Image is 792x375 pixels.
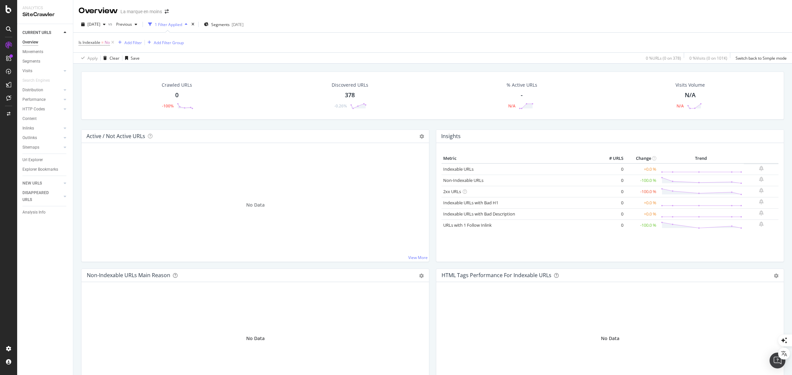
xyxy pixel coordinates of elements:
[22,180,62,187] a: NEW URLS
[79,40,100,45] span: Is Indexable
[22,106,62,113] a: HTTP Codes
[22,209,68,216] a: Analysis Info
[22,48,68,55] a: Movements
[79,5,118,16] div: Overview
[599,219,625,231] td: 0
[443,200,498,206] a: Indexable URLs with Bad H1
[101,40,104,45] span: =
[22,166,58,173] div: Explorer Bookmarks
[22,157,68,163] a: Url Explorer
[442,272,551,278] div: HTML Tags Performance for Indexable URLs
[22,77,50,84] div: Search Engines
[759,188,764,193] div: bell-plus
[507,82,537,88] div: % Active URLs
[115,39,142,46] button: Add Filter
[599,186,625,197] td: 0
[124,40,142,45] div: Add Filter
[114,21,132,27] span: Previous
[22,39,68,46] a: Overview
[419,274,424,278] div: gear
[201,19,246,30] button: Segments[DATE]
[22,180,42,187] div: NEW URLS
[101,53,119,63] button: Clear
[22,134,62,141] a: Outlinks
[146,19,190,30] button: 1 Filter Applied
[22,157,43,163] div: Url Explorer
[145,39,184,46] button: Add Filter Group
[22,58,68,65] a: Segments
[22,96,62,103] a: Performance
[334,103,347,109] div: -0.26%
[658,154,744,163] th: Trend
[22,166,68,173] a: Explorer Bookmarks
[22,48,43,55] div: Movements
[79,19,108,30] button: [DATE]
[770,353,785,368] div: Open Intercom Messenger
[211,22,230,27] span: Segments
[165,9,169,14] div: arrow-right-arrow-left
[759,210,764,216] div: bell-plus
[22,125,34,132] div: Inlinks
[599,163,625,175] td: 0
[689,55,727,61] div: 0 % Visits ( 0 on 101K )
[419,134,424,139] i: Options
[22,29,62,36] a: CURRENT URLS
[733,53,787,63] button: Switch back to Simple mode
[114,19,140,30] button: Previous
[22,5,68,11] div: Analytics
[22,11,68,18] div: SiteCrawler
[22,68,62,74] a: Visits
[443,222,492,228] a: URLs with 1 Follow Inlink
[443,188,461,194] a: 2xx URLs
[22,77,56,84] a: Search Engines
[443,166,474,172] a: Indexable URLs
[190,21,196,28] div: times
[108,21,114,27] span: vs
[22,29,51,36] div: CURRENT URLS
[22,115,68,122] a: Content
[22,106,45,113] div: HTTP Codes
[162,82,192,88] div: Crawled URLs
[625,208,658,219] td: +0.0 %
[22,87,62,94] a: Distribution
[521,91,523,100] div: -
[676,82,705,88] div: Visits Volume
[232,22,244,27] div: [DATE]
[87,272,170,278] div: Non-Indexable URLs Main Reason
[599,197,625,208] td: 0
[408,255,428,260] a: View More
[332,82,368,88] div: Discovered URLs
[22,189,62,203] a: DISAPPEARED URLS
[625,219,658,231] td: -100.0 %
[154,40,184,45] div: Add Filter Group
[441,132,461,141] h4: Insights
[86,132,145,141] h4: Active / Not Active URLs
[120,8,162,15] div: La marque en moins
[22,87,43,94] div: Distribution
[87,55,98,61] div: Apply
[22,144,62,151] a: Sitemaps
[759,199,764,204] div: bell-plus
[162,103,174,109] div: -100%
[246,335,265,342] div: No Data
[646,55,681,61] div: 0 % URLs ( 0 on 378 )
[774,274,778,278] div: gear
[105,38,110,47] span: No
[601,335,619,342] div: No Data
[443,177,483,183] a: Non-Indexable URLs
[599,208,625,219] td: 0
[625,154,658,163] th: Change
[155,22,182,27] div: 1 Filter Applied
[625,175,658,186] td: -100.0 %
[87,21,100,27] span: 2025 Sep. 29th
[625,163,658,175] td: +0.0 %
[736,55,787,61] div: Switch back to Simple mode
[22,125,62,132] a: Inlinks
[22,115,37,122] div: Content
[599,154,625,163] th: # URLS
[22,39,38,46] div: Overview
[22,144,39,151] div: Sitemaps
[22,96,46,103] div: Performance
[22,209,46,216] div: Analysis Info
[22,68,32,74] div: Visits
